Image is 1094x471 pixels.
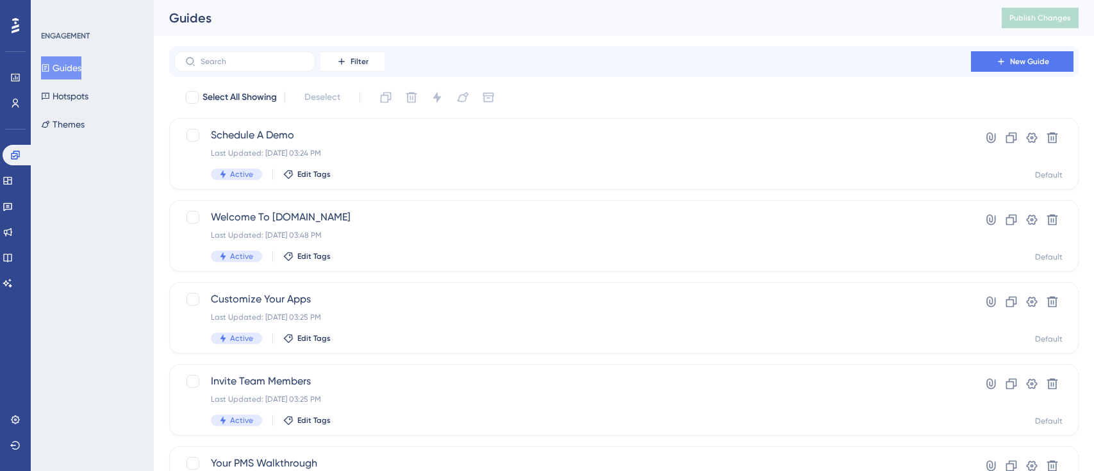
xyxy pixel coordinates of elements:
input: Search [201,57,304,66]
div: Guides [169,9,970,27]
span: Publish Changes [1009,13,1071,23]
div: Default [1035,170,1063,180]
span: Select All Showing [203,90,277,105]
div: Last Updated: [DATE] 03:25 PM [211,394,934,404]
span: Schedule A Demo [211,128,934,143]
span: Active [230,169,253,179]
button: Themes [41,113,85,136]
div: Default [1035,252,1063,262]
span: Active [230,333,253,343]
div: Default [1035,334,1063,344]
span: Customize Your Apps [211,292,934,307]
span: Your PMS Walkthrough [211,456,934,471]
span: Welcome To [DOMAIN_NAME] [211,210,934,225]
span: Edit Tags [297,415,331,426]
button: New Guide [971,51,1073,72]
span: Edit Tags [297,333,331,343]
button: Publish Changes [1002,8,1079,28]
span: Edit Tags [297,169,331,179]
span: Active [230,251,253,261]
button: Filter [320,51,385,72]
div: Last Updated: [DATE] 03:24 PM [211,148,934,158]
button: Edit Tags [283,169,331,179]
button: Edit Tags [283,415,331,426]
div: Last Updated: [DATE] 03:48 PM [211,230,934,240]
span: Invite Team Members [211,374,934,389]
button: Deselect [293,86,352,109]
button: Edit Tags [283,251,331,261]
div: ENGAGEMENT [41,31,90,41]
button: Edit Tags [283,333,331,343]
span: New Guide [1010,56,1049,67]
div: Last Updated: [DATE] 03:25 PM [211,312,934,322]
button: Hotspots [41,85,88,108]
div: Default [1035,416,1063,426]
span: Active [230,415,253,426]
span: Edit Tags [297,251,331,261]
span: Deselect [304,90,340,105]
span: Filter [351,56,369,67]
button: Guides [41,56,81,79]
